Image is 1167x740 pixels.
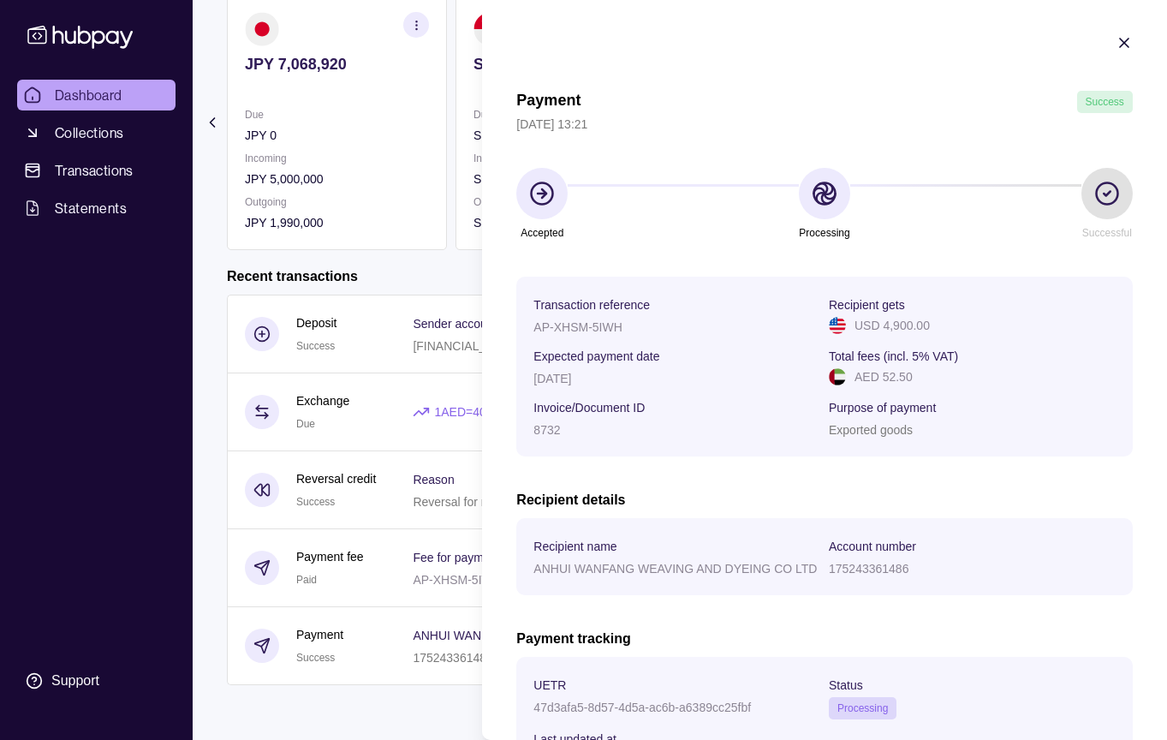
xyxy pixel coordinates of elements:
p: ANHUI WANFANG WEAVING AND DYEING CO LTD [533,562,817,576]
p: [DATE] [533,372,571,385]
p: AP-XHSM-5IWH [533,320,622,334]
p: 8732 [533,423,560,437]
p: Successful [1082,224,1132,242]
p: Expected payment date [533,349,659,363]
h1: Payment [516,91,581,113]
p: Recipient name [533,540,616,553]
img: ae [829,368,846,385]
p: Account number [829,540,916,553]
p: UETR [533,678,566,692]
span: Success [1086,96,1124,108]
p: Invoice/Document ID [533,401,645,415]
p: Transaction reference [533,298,650,312]
p: Processing [799,224,849,242]
p: [DATE] 13:21 [516,115,1133,134]
p: Exported goods [829,423,913,437]
p: Accepted [521,224,563,242]
p: 175243361486 [829,562,908,576]
h2: Recipient details [516,491,1133,510]
p: USD 4,900.00 [854,316,930,335]
p: Recipient gets [829,298,905,312]
p: Purpose of payment [829,401,936,415]
h2: Payment tracking [516,630,1133,648]
p: 47d3afa5-8d57-4d5a-ac6b-a6389cc25fbf [533,701,751,714]
img: us [829,317,846,334]
span: Processing [837,702,888,714]
p: Status [829,678,863,692]
p: Total fees (incl. 5% VAT) [829,349,958,363]
p: AED 52.50 [854,367,913,386]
